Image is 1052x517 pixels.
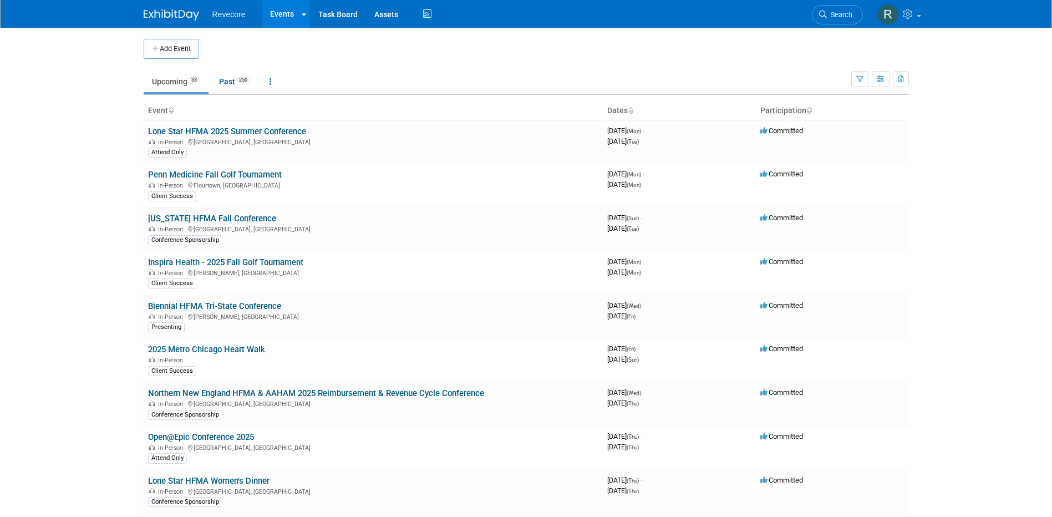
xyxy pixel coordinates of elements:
span: 250 [236,76,251,84]
span: Committed [760,301,803,310]
a: Sort by Participation Type [806,106,812,115]
a: Northern New England HFMA & AAHAM 2025 Reimbursement & Revenue Cycle Conference [148,388,484,398]
span: (Sun) [627,215,639,221]
div: Conference Sponsorship [148,497,222,507]
div: Client Success [148,191,196,201]
span: In-Person [158,357,186,364]
img: In-Person Event [149,270,155,275]
span: (Sun) [627,357,639,363]
span: Committed [760,257,803,266]
span: [DATE] [607,214,642,222]
span: Committed [760,476,803,484]
span: [DATE] [607,476,642,484]
th: Event [144,102,603,120]
a: Inspira Health - 2025 Fall Golf Tournament [148,257,303,267]
img: In-Person Event [149,182,155,187]
span: [DATE] [607,486,639,495]
span: In-Person [158,139,186,146]
span: (Wed) [627,390,641,396]
span: - [641,214,642,222]
a: Sort by Start Date [628,106,633,115]
span: In-Person [158,401,186,408]
button: Add Event [144,39,199,59]
div: [GEOGRAPHIC_DATA], [GEOGRAPHIC_DATA] [148,399,598,408]
span: [DATE] [607,268,641,276]
img: In-Person Event [149,444,155,450]
a: Upcoming33 [144,71,209,92]
span: [DATE] [607,126,644,135]
span: (Mon) [627,182,641,188]
a: [US_STATE] HFMA Fall Conference [148,214,276,224]
span: [DATE] [607,301,644,310]
span: Committed [760,344,803,353]
img: In-Person Event [149,357,155,362]
div: Attend Only [148,453,187,463]
span: (Fri) [627,313,636,320]
span: [DATE] [607,137,639,145]
div: [GEOGRAPHIC_DATA], [GEOGRAPHIC_DATA] [148,137,598,146]
img: In-Person Event [149,401,155,406]
span: In-Person [158,488,186,495]
span: In-Person [158,226,186,233]
span: [DATE] [607,399,639,407]
a: Open@Epic Conference 2025 [148,432,254,442]
span: - [643,388,644,397]
span: Committed [760,170,803,178]
img: In-Person Event [149,139,155,144]
span: (Thu) [627,488,639,494]
div: [GEOGRAPHIC_DATA], [GEOGRAPHIC_DATA] [148,486,598,495]
div: [PERSON_NAME], [GEOGRAPHIC_DATA] [148,312,598,321]
span: Search [827,11,852,19]
span: - [643,257,644,266]
div: Client Success [148,366,196,376]
a: Biennial HFMA Tri-State Conference [148,301,281,311]
span: [DATE] [607,432,642,440]
span: Committed [760,432,803,440]
span: In-Person [158,313,186,321]
span: (Mon) [627,270,641,276]
span: Revecore [212,10,246,19]
a: Past250 [211,71,259,92]
span: In-Person [158,270,186,277]
span: (Mon) [627,259,641,265]
span: [DATE] [607,344,639,353]
span: [DATE] [607,388,644,397]
span: [DATE] [607,443,639,451]
span: (Thu) [627,434,639,440]
img: ExhibitDay [144,9,199,21]
span: [DATE] [607,224,639,232]
a: 2025 Metro Chicago Heart Walk [148,344,265,354]
span: - [643,170,644,178]
img: Rachael Sires [877,4,898,25]
span: (Wed) [627,303,641,309]
span: In-Person [158,182,186,189]
div: [PERSON_NAME], [GEOGRAPHIC_DATA] [148,268,598,277]
span: Committed [760,388,803,397]
span: In-Person [158,444,186,452]
span: [DATE] [607,312,636,320]
span: [DATE] [607,257,644,266]
div: Client Success [148,278,196,288]
span: - [637,344,639,353]
span: - [643,301,644,310]
span: (Thu) [627,444,639,450]
th: Dates [603,102,756,120]
a: Lone Star HFMA Women's Dinner [148,476,270,486]
div: Presenting [148,322,185,332]
span: (Mon) [627,128,641,134]
span: [DATE] [607,170,644,178]
span: - [641,476,642,484]
span: Committed [760,214,803,222]
a: Sort by Event Name [168,106,174,115]
div: Flourtown, [GEOGRAPHIC_DATA] [148,180,598,189]
span: - [643,126,644,135]
img: In-Person Event [149,488,155,494]
div: Conference Sponsorship [148,410,222,420]
th: Participation [756,102,909,120]
a: Penn Medicine Fall Golf Tournament [148,170,282,180]
span: (Tue) [627,139,639,145]
span: 33 [188,76,200,84]
span: [DATE] [607,180,641,189]
span: [DATE] [607,355,639,363]
span: Committed [760,126,803,135]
